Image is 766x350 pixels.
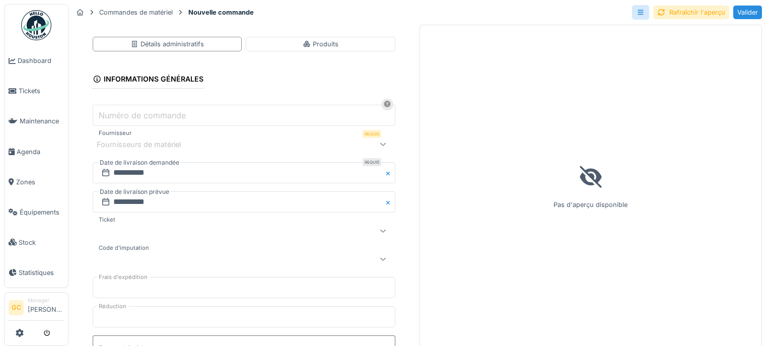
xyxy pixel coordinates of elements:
a: Tickets [5,76,68,106]
a: Agenda [5,136,68,167]
span: Stock [19,238,64,247]
a: Maintenance [5,106,68,136]
div: Informations générales [93,72,203,89]
span: Dashboard [18,56,64,65]
li: GC [9,300,24,315]
button: Close [384,162,395,183]
span: Équipements [20,207,64,217]
span: Statistiques [19,268,64,277]
span: Tickets [19,86,64,96]
a: Stock [5,227,68,257]
label: Fournisseur [97,129,133,137]
a: Zones [5,167,68,197]
a: Équipements [5,197,68,227]
div: Requis [363,158,381,166]
label: Numéro de commande [97,109,188,121]
label: Frais d'expédition [97,273,150,282]
label: Ticket [97,216,117,224]
div: Pas d'aperçu disponible [420,25,762,348]
div: Rafraîchir l'aperçu [653,6,729,19]
label: Code d'imputation [97,244,151,252]
div: Manager [28,297,64,304]
a: Statistiques [5,257,68,288]
div: Commandes de matériel [99,8,173,17]
div: Requis [363,130,381,138]
div: Valider [733,6,762,19]
label: Date de livraison demandée [99,157,180,168]
div: Produits [303,39,338,49]
button: Close [384,191,395,213]
div: Fournisseurs de matériel [97,139,195,150]
label: Réduction [97,302,128,311]
li: [PERSON_NAME] [28,297,64,318]
span: Maintenance [20,116,64,126]
img: Badge_color-CXgf-gQk.svg [21,10,51,40]
label: Date de livraison prévue [99,186,170,197]
a: Dashboard [5,46,68,76]
div: Détails administratifs [130,39,204,49]
span: Agenda [17,147,64,157]
span: Zones [16,177,64,187]
a: GC Manager[PERSON_NAME] [9,297,64,321]
strong: Nouvelle commande [184,8,258,17]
